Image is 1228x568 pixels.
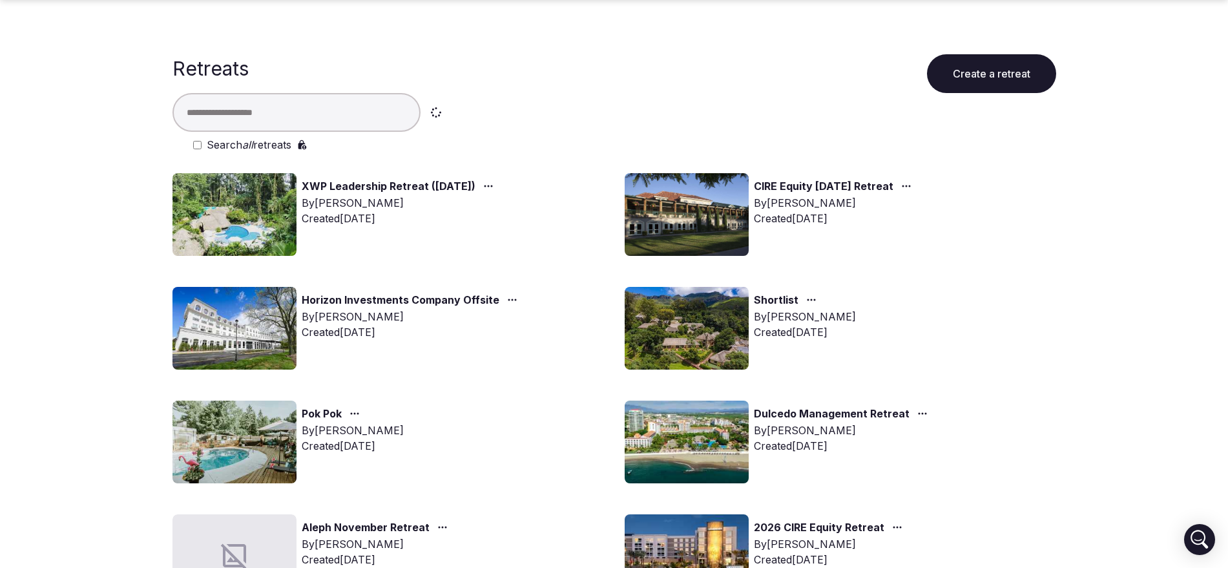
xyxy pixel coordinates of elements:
img: Top retreat image for the retreat: Horizon Investments Company Offsite [172,287,297,370]
div: By [PERSON_NAME] [754,423,933,438]
a: XWP Leadership Retreat ([DATE]) [302,178,475,195]
em: all [242,138,253,151]
img: Top retreat image for the retreat: CIRE Equity February 2026 Retreat [625,173,749,256]
div: By [PERSON_NAME] [302,195,499,211]
div: Created [DATE] [302,211,499,226]
div: By [PERSON_NAME] [754,536,908,552]
button: Create a retreat [927,54,1056,93]
div: By [PERSON_NAME] [302,536,453,552]
img: Top retreat image for the retreat: Shortlist [625,287,749,370]
a: CIRE Equity [DATE] Retreat [754,178,893,195]
a: Shortlist [754,292,798,309]
div: Created [DATE] [754,211,917,226]
a: 2026 CIRE Equity Retreat [754,520,884,536]
div: Created [DATE] [302,438,404,454]
div: Created [DATE] [754,438,933,454]
div: Open Intercom Messenger [1184,524,1215,555]
label: Search retreats [207,137,291,153]
a: Horizon Investments Company Offsite [302,292,499,309]
h1: Retreats [172,57,249,80]
img: Top retreat image for the retreat: XWP Leadership Retreat (February 2026) [172,173,297,256]
div: By [PERSON_NAME] [302,423,404,438]
div: By [PERSON_NAME] [302,309,523,324]
div: Created [DATE] [302,552,453,567]
div: Created [DATE] [754,324,856,340]
img: Top retreat image for the retreat: Pok Pok [172,401,297,483]
div: By [PERSON_NAME] [754,309,856,324]
img: Top retreat image for the retreat: Dulcedo Management Retreat [625,401,749,483]
div: Created [DATE] [302,324,523,340]
a: Dulcedo Management Retreat [754,406,910,423]
div: Created [DATE] [754,552,908,567]
div: By [PERSON_NAME] [754,195,917,211]
a: Pok Pok [302,406,342,423]
a: Aleph November Retreat [302,520,430,536]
